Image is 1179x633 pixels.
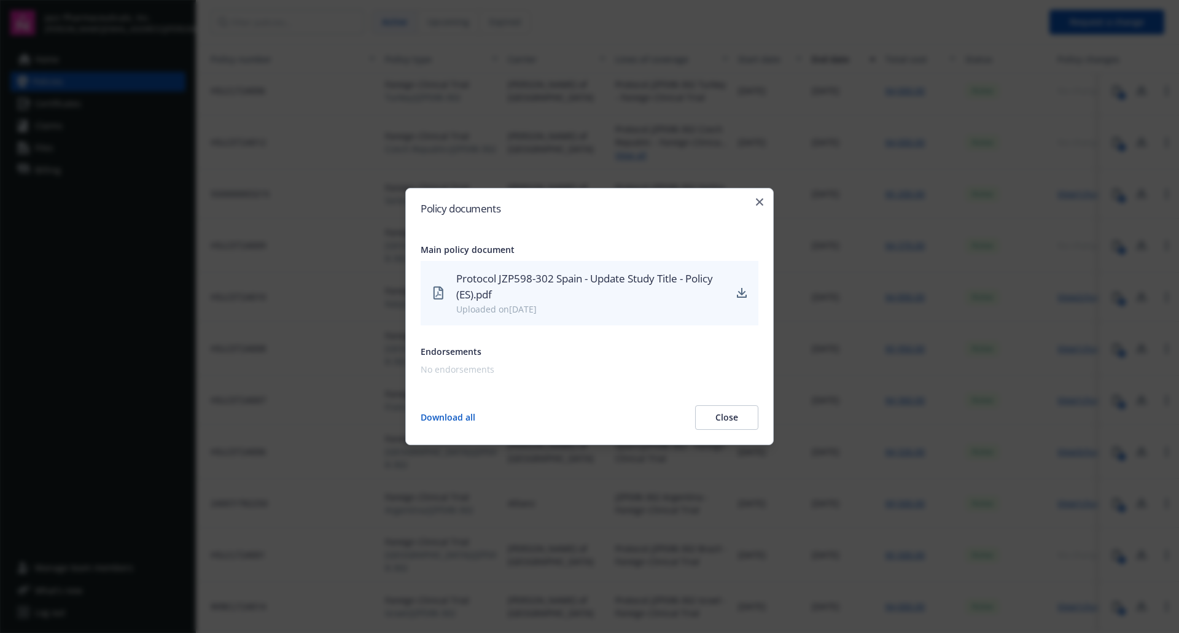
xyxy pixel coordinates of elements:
div: No endorsements [421,363,753,376]
button: Download all [421,405,475,430]
div: Endorsements [421,345,758,358]
div: Main policy document [421,243,758,256]
div: Uploaded on [DATE] [456,303,726,316]
a: download [735,286,749,301]
button: Close [695,405,758,430]
div: Protocol JZP598-302 Spain - Update Study Title - Policy (ES).pdf [456,271,726,303]
h2: Policy documents [421,203,758,214]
